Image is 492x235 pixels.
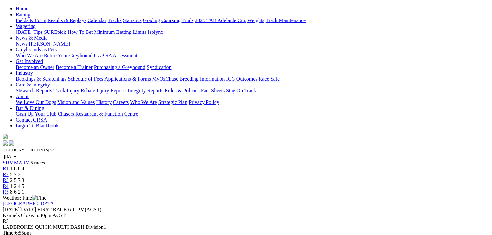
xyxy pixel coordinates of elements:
[259,76,279,82] a: Race Safe
[68,76,103,82] a: Schedule of Fees
[10,177,24,183] span: 2 5 7 3
[16,41,489,47] div: News & Media
[44,53,93,58] a: Retire Your Greyhound
[16,53,489,59] div: Greyhounds as Pets
[158,99,187,105] a: Strategic Plan
[3,160,29,165] a: SUMMARY
[96,88,126,93] a: Injury Reports
[16,41,27,46] a: News
[29,41,70,46] a: [PERSON_NAME]
[16,105,44,111] a: Bar & Dining
[87,18,106,23] a: Calendar
[16,64,489,70] div: Get Involved
[94,53,140,58] a: GAP SA Assessments
[180,76,225,82] a: Breeding Information
[165,88,200,93] a: Rules & Policies
[53,88,95,93] a: Track Injury Rebate
[128,88,163,93] a: Integrity Reports
[16,64,54,70] a: Become an Owner
[189,99,219,105] a: Privacy Policy
[16,29,43,35] a: [DATE] Tips
[16,18,46,23] a: Fields & Form
[16,59,43,64] a: Get Involved
[16,88,52,93] a: Stewards Reports
[3,189,9,195] a: R5
[16,47,57,52] a: Greyhounds as Pets
[10,183,24,189] span: 1 2 4 5
[16,99,56,105] a: We Love Our Dogs
[247,18,264,23] a: Weights
[3,218,9,224] span: R3
[130,99,157,105] a: Who We Are
[44,29,66,35] a: SUREpick
[3,207,20,212] span: [DATE]
[16,111,56,117] a: Cash Up Your Club
[57,99,95,105] a: Vision and Values
[104,76,151,82] a: Applications & Forms
[16,76,489,82] div: Industry
[3,134,8,139] img: logo-grsa-white.png
[56,64,93,70] a: Become a Trainer
[201,88,225,93] a: Fact Sheets
[32,195,46,201] img: Fine
[3,195,46,201] span: Weather: Fine
[16,111,489,117] div: Bar & Dining
[161,18,180,23] a: Coursing
[16,53,43,58] a: Who We Are
[266,18,306,23] a: Track Maintenance
[152,76,178,82] a: MyOzChase
[148,29,163,35] a: Isolynx
[16,117,47,123] a: Contact GRSA
[94,64,145,70] a: Purchasing a Greyhound
[3,140,8,146] img: facebook.svg
[68,29,93,35] a: How To Bet
[3,183,9,189] a: R4
[3,177,9,183] a: R3
[16,6,28,11] a: Home
[37,207,68,212] span: FIRST RACE:
[16,94,29,99] a: About
[16,123,59,128] a: Login To Blackbook
[16,82,50,87] a: Care & Integrity
[16,88,489,94] div: Care & Integrity
[181,18,193,23] a: Trials
[3,207,36,212] span: [DATE]
[143,18,160,23] a: Grading
[16,70,33,76] a: Industry
[16,23,36,29] a: Wagering
[58,111,138,117] a: Chasers Restaurant & Function Centre
[113,99,129,105] a: Careers
[195,18,246,23] a: 2025 TAB Adelaide Cup
[16,18,489,23] div: Racing
[3,201,56,206] a: [GEOGRAPHIC_DATA]
[16,99,489,105] div: About
[10,189,24,195] span: 8 6 2 1
[108,18,122,23] a: Tracks
[94,29,146,35] a: Minimum Betting Limits
[123,18,142,23] a: Statistics
[3,224,489,230] div: LADBROKES QUICK MULTI DASH Division1
[3,153,60,160] input: Select date
[226,76,257,82] a: ICG Outcomes
[47,18,86,23] a: Results & Replays
[3,166,9,171] a: R1
[9,140,14,146] img: twitter.svg
[10,166,24,171] span: 1 6 8 4
[30,160,45,165] span: 5 races
[10,172,24,177] span: 5 7 2 1
[37,207,101,212] span: 6:11PM(ACST)
[3,172,9,177] a: R2
[147,64,171,70] a: Syndication
[226,88,256,93] a: Stay On Track
[16,35,47,41] a: News & Media
[96,99,112,105] a: History
[16,76,66,82] a: Bookings & Scratchings
[16,12,30,17] a: Racing
[3,213,489,218] div: Kennels Close: 5:40pm ACST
